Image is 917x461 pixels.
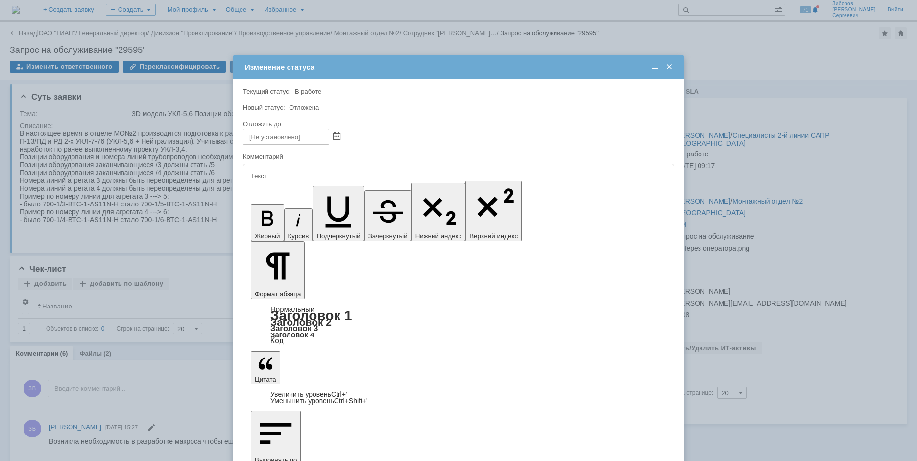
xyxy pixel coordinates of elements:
a: Заголовок 4 [270,331,314,339]
div: Изменение статуса [245,63,674,72]
a: Нормальный [270,305,314,313]
a: Код [270,336,284,345]
span: Жирный [255,232,280,240]
span: В работе [295,88,321,95]
a: Increase [270,390,347,398]
div: Формат абзаца [251,306,666,344]
a: Заголовок 1 [270,308,352,323]
label: Текущий статус: [243,88,290,95]
span: Ctrl+' [331,390,347,398]
a: Заголовок 2 [270,316,332,328]
a: Decrease [270,397,368,405]
label: Новый статус: [243,104,285,111]
button: Зачеркнутый [364,190,411,241]
div: Отложить до [243,121,672,127]
button: Цитата [251,351,280,384]
span: Свернуть (Ctrl + M) [651,63,660,72]
button: Курсив [284,208,313,241]
div: Цитата [251,391,666,404]
span: Ctrl+Shift+' [334,397,368,405]
button: Верхний индекс [465,181,522,241]
div: Текст [251,173,664,179]
span: Нижний индекс [415,232,462,240]
span: Курсив [288,232,309,240]
span: Формат абзаца [255,290,301,298]
button: Нижний индекс [411,183,466,241]
span: Подчеркнутый [316,232,360,240]
a: Заголовок 3 [270,324,318,333]
div: Комментарий [243,153,672,162]
input: [Не установлено] [243,129,329,145]
span: Верхний индекс [469,232,518,240]
span: Отложена [289,104,319,111]
span: Цитата [255,376,276,383]
button: Жирный [251,204,284,241]
span: " [16,16,19,24]
button: Подчеркнутый [313,186,364,241]
button: Формат абзаца [251,241,305,299]
span: Зачеркнутый [368,232,408,240]
span: Закрыть [664,63,674,72]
